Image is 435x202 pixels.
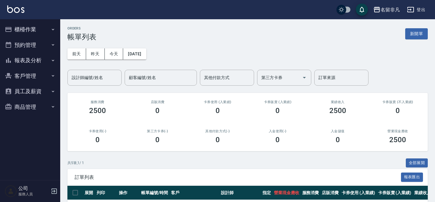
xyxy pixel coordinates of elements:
[255,100,301,104] h2: 卡券販賣 (入業績)
[356,4,368,16] button: save
[315,100,361,104] h2: 業績收入
[75,129,120,133] h2: 卡券使用(-)
[216,106,220,115] h3: 0
[340,186,377,200] th: 卡券使用 (入業績)
[275,106,280,115] h3: 0
[5,185,17,197] img: Person
[405,28,428,39] button: 新開單
[389,136,406,144] h3: 2500
[375,100,421,104] h2: 卡券販賣 (不入業績)
[315,129,361,133] h2: 入金儲值
[7,5,24,13] img: Logo
[67,48,86,60] button: 前天
[2,37,58,53] button: 預約管理
[67,160,84,166] p: 共 5 筆, 1 / 1
[169,186,219,200] th: 客戶
[2,84,58,99] button: 員工及薪資
[18,185,49,191] h5: 公司
[123,48,146,60] button: [DATE]
[401,174,423,180] a: 報表匯出
[67,33,96,41] h3: 帳單列表
[18,191,49,197] p: 服務人員
[371,4,402,16] button: 名留非凡
[320,186,340,200] th: 店販消費
[155,106,160,115] h3: 0
[83,186,95,200] th: 展開
[406,158,428,168] button: 全部展開
[105,48,123,60] button: 今天
[329,106,346,115] h3: 2500
[261,186,272,200] th: 指定
[95,136,100,144] h3: 0
[86,48,105,60] button: 昨天
[272,186,301,200] th: 營業現金應收
[216,136,220,144] h3: 0
[336,136,340,144] h3: 0
[195,100,241,104] h2: 卡券使用 (入業績)
[2,22,58,37] button: 櫃檯作業
[413,186,433,200] th: 業績收入
[301,186,321,200] th: 服務消費
[2,53,58,68] button: 報表及分析
[195,129,241,133] h2: 其他付款方式(-)
[396,106,400,115] h3: 0
[401,173,423,182] button: 報表匯出
[405,4,428,15] button: 登出
[2,99,58,115] button: 商品管理
[375,129,421,133] h2: 營業現金應收
[67,26,96,30] h2: ORDERS
[377,186,413,200] th: 卡券販賣 (入業績)
[381,6,400,14] div: 名留非凡
[219,186,261,200] th: 設計師
[75,100,120,104] h3: 服務消費
[300,73,309,82] button: Open
[140,186,169,200] th: 帳單編號/時間
[135,100,181,104] h2: 店販消費
[255,129,301,133] h2: 入金使用(-)
[95,186,117,200] th: 列印
[405,31,428,36] a: 新開單
[155,136,160,144] h3: 0
[117,186,140,200] th: 操作
[275,136,280,144] h3: 0
[2,68,58,84] button: 客戶管理
[135,129,181,133] h2: 第三方卡券(-)
[75,174,401,180] span: 訂單列表
[89,106,106,115] h3: 2500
